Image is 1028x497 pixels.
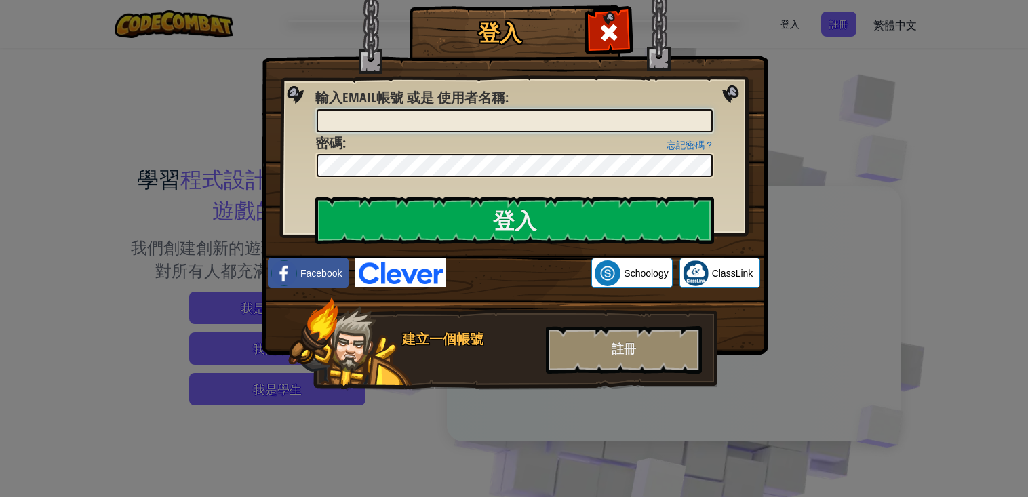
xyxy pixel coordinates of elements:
input: 登入 [315,197,714,244]
span: Schoology [624,266,668,280]
span: 密碼 [315,134,342,152]
span: ClassLink [712,266,753,280]
img: schoology.png [595,260,620,286]
iframe: 「使用 Google 帳戶登入」按鈕 [446,258,591,288]
img: clever-logo-blue.png [355,258,446,287]
label: : [315,134,346,153]
div: 註冊 [546,326,702,374]
label: : [315,88,509,108]
a: 忘記密碼？ [667,140,714,151]
h1: 登入 [413,21,586,45]
div: 建立一個帳號 [402,330,538,349]
img: facebook_small.png [271,260,297,286]
img: classlink-logo-small.png [683,260,709,286]
span: Facebook [300,266,342,280]
span: 輸入Email帳號 或是 使用者名稱 [315,88,505,106]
